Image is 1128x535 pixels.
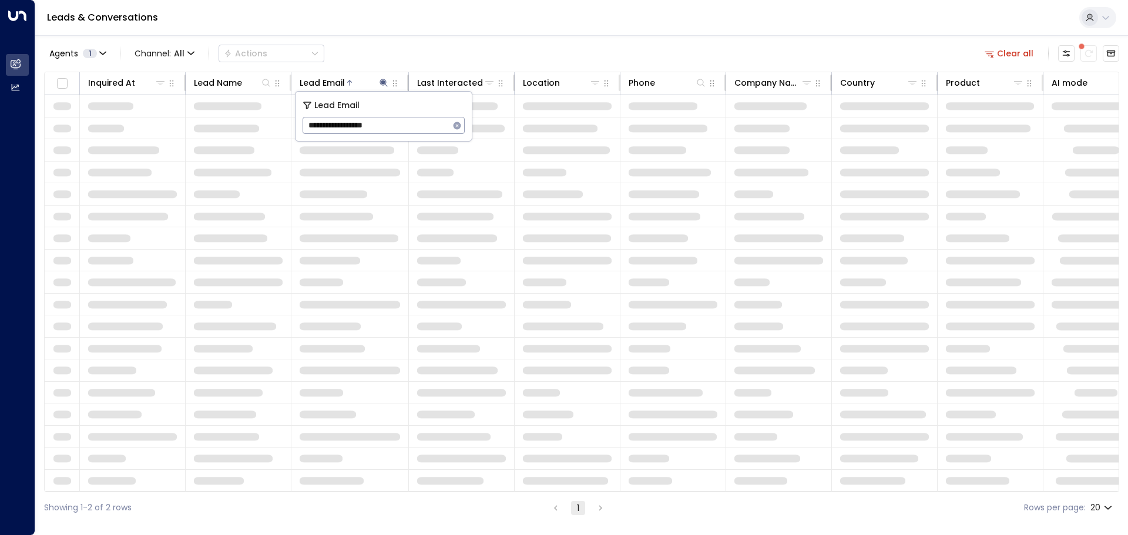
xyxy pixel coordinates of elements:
div: Last Interacted [417,76,495,90]
span: 1 [83,49,97,58]
span: There are new threads available. Refresh the grid to view the latest updates. [1080,45,1097,62]
div: Phone [629,76,707,90]
span: All [174,49,184,58]
div: AI mode [1052,76,1087,90]
label: Rows per page: [1024,502,1086,514]
div: Product [946,76,980,90]
button: page 1 [571,501,585,515]
div: Lead Name [194,76,242,90]
div: Lead Email [300,76,345,90]
div: Button group with a nested menu [219,45,324,62]
button: Agents1 [44,45,110,62]
div: Phone [629,76,655,90]
div: Country [840,76,875,90]
button: Customize [1058,45,1075,62]
div: Inquired At [88,76,166,90]
span: Agents [49,49,78,58]
a: Leads & Conversations [47,11,158,24]
div: Showing 1-2 of 2 rows [44,502,132,514]
nav: pagination navigation [548,500,608,515]
div: Company Name [734,76,813,90]
div: Location [523,76,560,90]
button: Channel:All [130,45,199,62]
div: Inquired At [88,76,135,90]
div: Country [840,76,918,90]
div: Location [523,76,601,90]
div: Actions [224,48,267,59]
div: 20 [1090,499,1114,516]
div: Company Name [734,76,801,90]
div: Lead Name [194,76,272,90]
span: Channel: [130,45,199,62]
button: Clear all [980,45,1039,62]
span: Lead Email [314,99,360,112]
div: Lead Email [300,76,390,90]
button: Actions [219,45,324,62]
div: Product [946,76,1024,90]
button: Archived Leads [1103,45,1119,62]
div: Last Interacted [417,76,483,90]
